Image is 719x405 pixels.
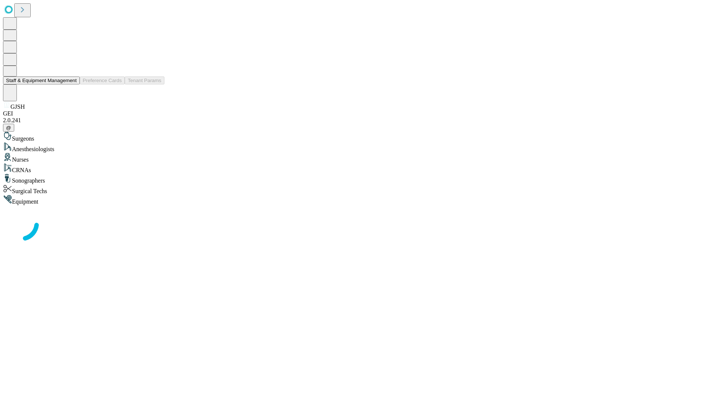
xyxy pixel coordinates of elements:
[80,76,125,84] button: Preference Cards
[3,163,716,174] div: CRNAs
[125,76,164,84] button: Tenant Params
[3,153,716,163] div: Nurses
[3,110,716,117] div: GEI
[3,184,716,195] div: Surgical Techs
[3,124,14,132] button: @
[3,195,716,205] div: Equipment
[3,117,716,124] div: 2.0.241
[3,142,716,153] div: Anesthesiologists
[6,125,11,130] span: @
[3,76,80,84] button: Staff & Equipment Management
[10,103,25,110] span: GJSH
[3,132,716,142] div: Surgeons
[3,174,716,184] div: Sonographers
